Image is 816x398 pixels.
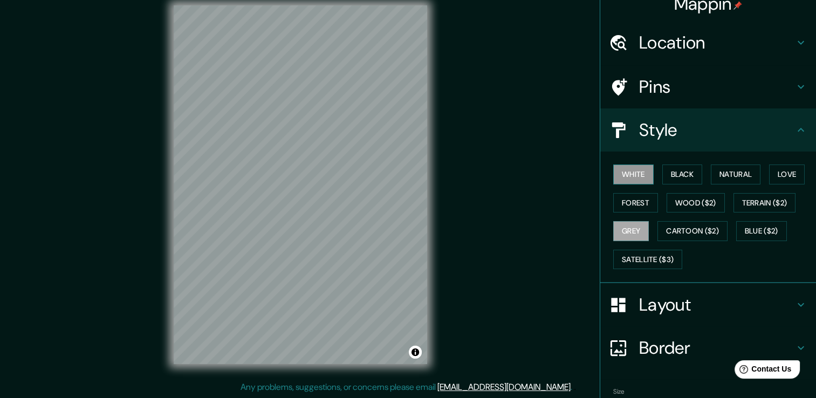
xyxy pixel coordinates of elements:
[241,381,572,394] p: Any problems, suggestions, or concerns please email .
[662,164,703,184] button: Black
[600,326,816,369] div: Border
[639,294,794,315] h4: Layout
[174,5,427,364] canvas: Map
[409,346,422,359] button: Toggle attribution
[600,65,816,108] div: Pins
[613,221,649,241] button: Grey
[437,381,571,393] a: [EMAIL_ADDRESS][DOMAIN_NAME]
[639,337,794,359] h4: Border
[769,164,805,184] button: Love
[657,221,728,241] button: Cartoon ($2)
[639,119,794,141] h4: Style
[600,108,816,152] div: Style
[733,193,796,213] button: Terrain ($2)
[613,387,625,396] label: Size
[600,21,816,64] div: Location
[736,221,787,241] button: Blue ($2)
[639,76,794,98] h4: Pins
[613,250,682,270] button: Satellite ($3)
[639,32,794,53] h4: Location
[711,164,760,184] button: Natural
[613,164,654,184] button: White
[572,381,574,394] div: .
[574,381,576,394] div: .
[667,193,725,213] button: Wood ($2)
[600,283,816,326] div: Layout
[720,356,804,386] iframe: Help widget launcher
[613,193,658,213] button: Forest
[733,1,742,10] img: pin-icon.png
